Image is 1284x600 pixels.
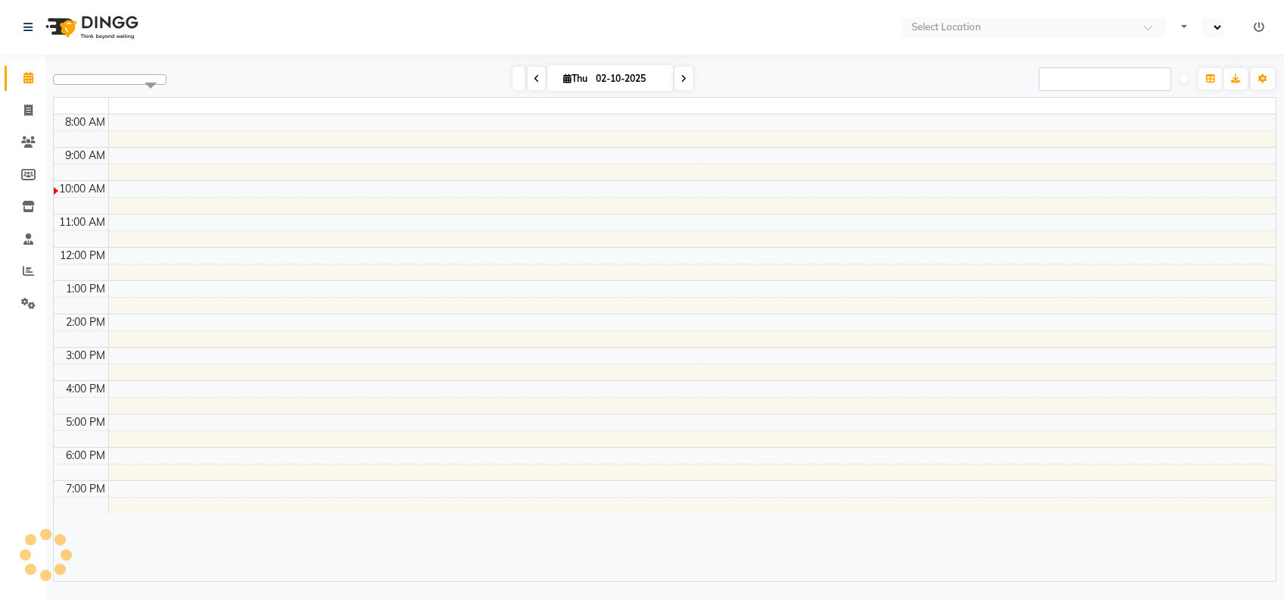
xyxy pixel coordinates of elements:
div: 5:00 PM [63,414,108,430]
span: Thu [559,73,591,84]
div: 11:00 AM [56,214,108,230]
div: 4:00 PM [63,381,108,397]
div: 10:00 AM [56,181,108,197]
div: 12:00 PM [57,248,108,264]
input: 2025-10-02 [591,67,667,90]
div: 8:00 AM [62,114,108,130]
div: Select Location [912,20,981,35]
div: 7:00 PM [63,481,108,497]
div: 9:00 AM [62,148,108,164]
div: 1:00 PM [63,281,108,297]
div: 3:00 PM [63,348,108,364]
div: 6:00 PM [63,448,108,464]
div: 2:00 PM [63,314,108,330]
img: logo [39,6,142,48]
